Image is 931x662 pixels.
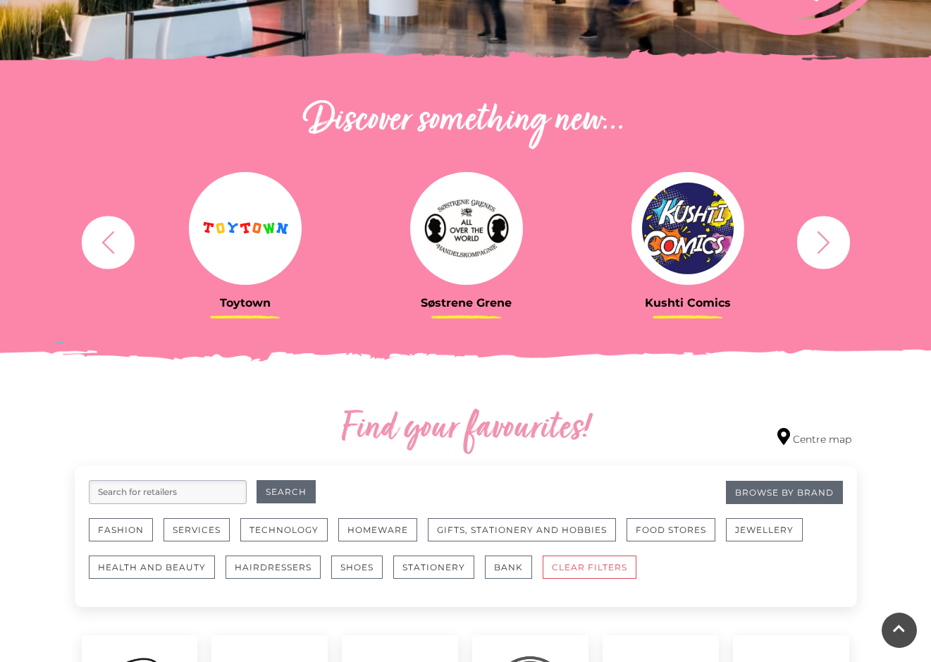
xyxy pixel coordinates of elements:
[89,556,226,593] a: Health and Beauty
[393,556,485,593] a: Stationery
[331,556,393,593] a: Shoes
[89,480,247,504] input: Search for retailers
[543,556,647,593] a: CLEAR FILTERS
[777,428,851,447] a: Centre map
[240,518,328,541] button: Technology
[89,518,164,556] a: Fashion
[338,518,417,541] button: Homeware
[75,99,857,144] h2: Discover something new...
[89,518,153,541] button: Fashion
[338,518,428,556] a: Homeware
[257,480,316,503] button: Search
[627,518,715,541] button: Food Stores
[89,556,215,579] button: Health and Beauty
[627,518,726,556] a: Food Stores
[145,296,345,309] h3: Toytown
[366,172,567,309] a: Søstrene Grene
[226,556,331,593] a: Hairdressers
[145,172,345,309] a: Toytown
[226,556,321,579] button: Hairdressers
[209,407,723,452] h2: Find your favourites!
[366,296,567,309] h3: Søstrene Grene
[726,481,843,504] a: Browse By Brand
[393,556,474,579] button: Stationery
[588,296,788,309] h3: Kushti Comics
[428,518,627,556] a: Gifts, Stationery and Hobbies
[543,556,636,579] button: CLEAR FILTERS
[240,518,338,556] a: Technology
[726,518,803,541] button: Jewellery
[588,172,788,309] a: Kushti Comics
[485,556,543,593] a: Bank
[485,556,532,579] button: Bank
[726,518,813,556] a: Jewellery
[164,518,230,541] button: Services
[331,556,383,579] button: Shoes
[164,518,240,556] a: Services
[428,518,616,541] button: Gifts, Stationery and Hobbies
